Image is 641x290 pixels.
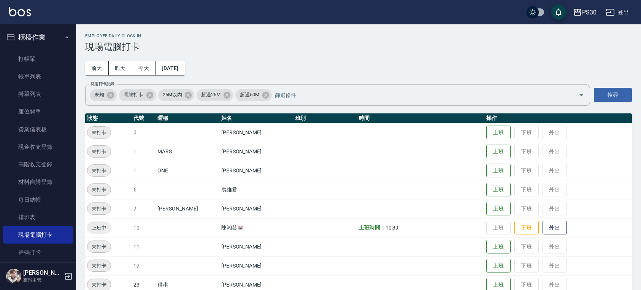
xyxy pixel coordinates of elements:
button: Open [575,89,587,101]
button: 上班 [486,145,511,159]
td: 袁維君 [219,180,294,199]
td: ONE [155,161,219,180]
td: 陳湘芸🐭 [219,218,294,237]
span: 10:39 [386,225,399,231]
input: 篩選條件 [273,88,565,102]
button: 上班 [486,164,511,178]
span: 超過25M [197,91,225,99]
b: 上班時間： [359,225,386,231]
a: 掃碼打卡 [3,244,73,261]
th: 姓名 [219,113,294,123]
button: PS30 [570,5,600,20]
button: 上班 [486,202,511,216]
a: 排班表 [3,209,73,226]
span: 未打卡 [87,148,111,156]
button: save [551,5,566,20]
a: 帳單列表 [3,68,73,85]
button: 今天 [132,61,156,75]
td: [PERSON_NAME] [219,123,294,142]
span: 未打卡 [87,129,111,137]
div: PS30 [582,8,597,17]
span: 未知 [90,91,109,99]
td: [PERSON_NAME] [219,256,294,275]
button: 下班 [514,221,539,235]
td: 0 [132,123,155,142]
div: 電腦打卡 [119,89,156,101]
td: [PERSON_NAME] [219,161,294,180]
button: 外出 [543,221,567,235]
td: 10 [132,218,155,237]
td: [PERSON_NAME] [155,199,219,218]
th: 代號 [132,113,155,123]
span: 上班中 [87,224,111,232]
td: [PERSON_NAME] [219,199,294,218]
a: 現金收支登錄 [3,138,73,156]
img: Person [6,269,21,284]
button: 昨天 [109,61,132,75]
button: 搜尋 [594,88,632,102]
h3: 現場電腦打卡 [85,41,632,52]
h5: [PERSON_NAME] [23,269,62,277]
button: 櫃檯作業 [3,27,73,47]
label: 篩選打卡記錄 [90,81,114,87]
td: 17 [132,256,155,275]
div: 25M以內 [158,89,195,101]
p: 高階主管 [23,277,62,284]
h2: Employee Daily Clock In [85,33,632,38]
button: 前天 [85,61,109,75]
td: 11 [132,237,155,256]
th: 班別 [294,113,357,123]
th: 時間 [357,113,484,123]
td: 1 [132,161,155,180]
th: 暱稱 [155,113,219,123]
td: 7 [132,199,155,218]
a: 高階收支登錄 [3,156,73,173]
a: 掛單列表 [3,85,73,103]
th: 操作 [484,113,632,123]
a: 現場電腦打卡 [3,226,73,244]
a: 材料自購登錄 [3,173,73,191]
button: 登出 [603,5,632,19]
button: 上班 [486,259,511,273]
a: 座位開單 [3,103,73,120]
span: 未打卡 [87,186,111,194]
a: 營業儀表板 [3,121,73,138]
a: 打帳單 [3,50,73,68]
div: 超過25M [197,89,233,101]
span: 未打卡 [87,205,111,213]
button: 上班 [486,240,511,254]
a: 每日結帳 [3,191,73,209]
span: 未打卡 [87,167,111,175]
img: Logo [9,7,31,16]
span: 未打卡 [87,281,111,289]
span: 超過50M [235,91,264,99]
span: 25M以內 [158,91,187,99]
span: 未打卡 [87,262,111,270]
button: 上班 [486,126,511,140]
td: 1 [132,142,155,161]
td: [PERSON_NAME] [219,142,294,161]
th: 狀態 [85,113,132,123]
div: 超過50M [235,89,272,101]
span: 未打卡 [87,243,111,251]
button: [DATE] [155,61,184,75]
td: MARS [155,142,219,161]
td: [PERSON_NAME] [219,237,294,256]
td: 5 [132,180,155,199]
span: 電腦打卡 [119,91,148,99]
div: 未知 [90,89,117,101]
button: 上班 [486,183,511,197]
